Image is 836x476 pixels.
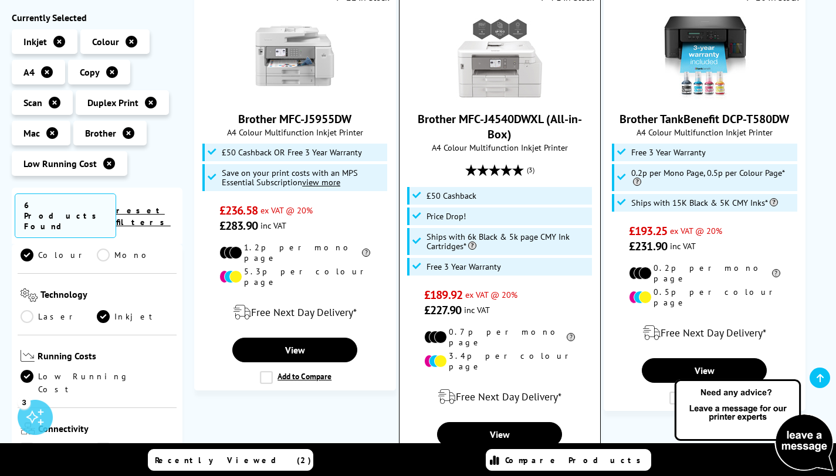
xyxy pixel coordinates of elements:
span: A4 [23,66,35,78]
span: Compare Products [505,455,647,465]
span: Scan [23,97,42,108]
a: Compare Products [486,449,651,471]
a: View [642,358,767,383]
span: (3) [527,159,534,181]
span: £227.90 [424,302,461,318]
span: ex VAT @ 20% [670,225,722,236]
a: Inkjet [97,310,173,323]
span: Copy [80,66,100,78]
a: Brother MFC-J5955DW [251,90,339,102]
span: Connectivity [38,423,174,437]
span: Free 3 Year Warranty [631,148,706,157]
span: £50 Cashback OR Free 3 Year Warranty [222,148,362,157]
span: Inkjet [23,36,47,47]
span: inc VAT [260,220,286,231]
span: Ships with 15K Black & 5K CMY Inks* [631,198,778,208]
img: Brother MFC-J4540DWXL (All-in-Box) [456,12,544,100]
a: Low Running Cost [21,370,174,396]
a: Brother MFC-J5955DW [238,111,351,127]
span: £231.90 [629,239,667,254]
a: View [437,422,562,447]
span: Brother [85,127,116,139]
span: Running Costs [38,350,174,365]
span: Price Drop! [427,212,466,221]
label: Add to Compare [669,392,741,404]
span: Save on your print costs with an MPS Essential Subscription [222,167,358,188]
a: reset filters [116,205,171,227]
a: Brother MFC-J4540DWXL (All-in-Box) [456,90,544,102]
span: inc VAT [464,304,490,315]
a: Colour [21,249,97,261]
span: A4 Colour Multifunction Inkjet Printer [405,142,594,153]
a: Brother TankBenefit DCP-T580DW [661,90,749,102]
span: Colour [92,36,119,47]
img: Brother TankBenefit DCP-T580DW [661,12,749,100]
img: Open Live Chat window [672,378,836,474]
li: 0.2p per mono page [629,263,780,284]
li: 3.4p per colour page [424,351,575,372]
img: Brother MFC-J5955DW [251,12,339,100]
a: Recently Viewed (2) [148,449,313,471]
span: £189.92 [424,287,462,302]
span: Recently Viewed (2) [155,455,312,465]
span: Ships with 6k Black & 5k page CMY Ink Cartridges* [427,232,589,251]
span: 0.2p per Mono Page, 0.5p per Colour Page* [631,168,794,187]
u: view more [302,176,340,188]
a: Brother MFC-J4540DWXL (All-in-Box) [418,111,582,142]
a: Laser [21,310,97,323]
span: inc VAT [670,240,696,251]
li: 0.7p per mono page [424,327,575,348]
span: £193.25 [629,223,667,239]
img: Technology [21,288,38,302]
a: View [232,338,357,362]
a: Mono [97,249,173,261]
a: Brother TankBenefit DCP-T580DW [620,111,789,127]
span: Duplex Print [87,97,138,108]
span: A4 Colour Multifunction Inkjet Printer [201,127,390,138]
div: modal_delivery [405,380,594,413]
span: £236.58 [219,203,258,218]
span: ex VAT @ 20% [465,289,517,300]
span: Mac [23,127,40,139]
img: Running Costs [21,350,35,362]
span: A4 Colour Multifunction Inkjet Printer [610,127,799,138]
span: 6 Products Found [15,193,116,238]
label: Add to Compare [260,371,331,384]
span: Free 3 Year Warranty [427,262,501,271]
span: £50 Cashback [427,191,476,200]
div: modal_delivery [201,296,390,329]
span: Technology [40,288,174,304]
div: Currently Selected [12,12,182,23]
li: 1.2p per mono page [219,242,370,263]
div: modal_delivery [610,317,799,349]
li: 0.5p per colour page [629,287,780,308]
div: 3 [18,396,31,409]
li: 5.3p per colour page [219,266,370,287]
span: £283.90 [219,218,258,233]
span: ex VAT @ 20% [260,205,313,216]
span: Low Running Cost [23,158,97,169]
